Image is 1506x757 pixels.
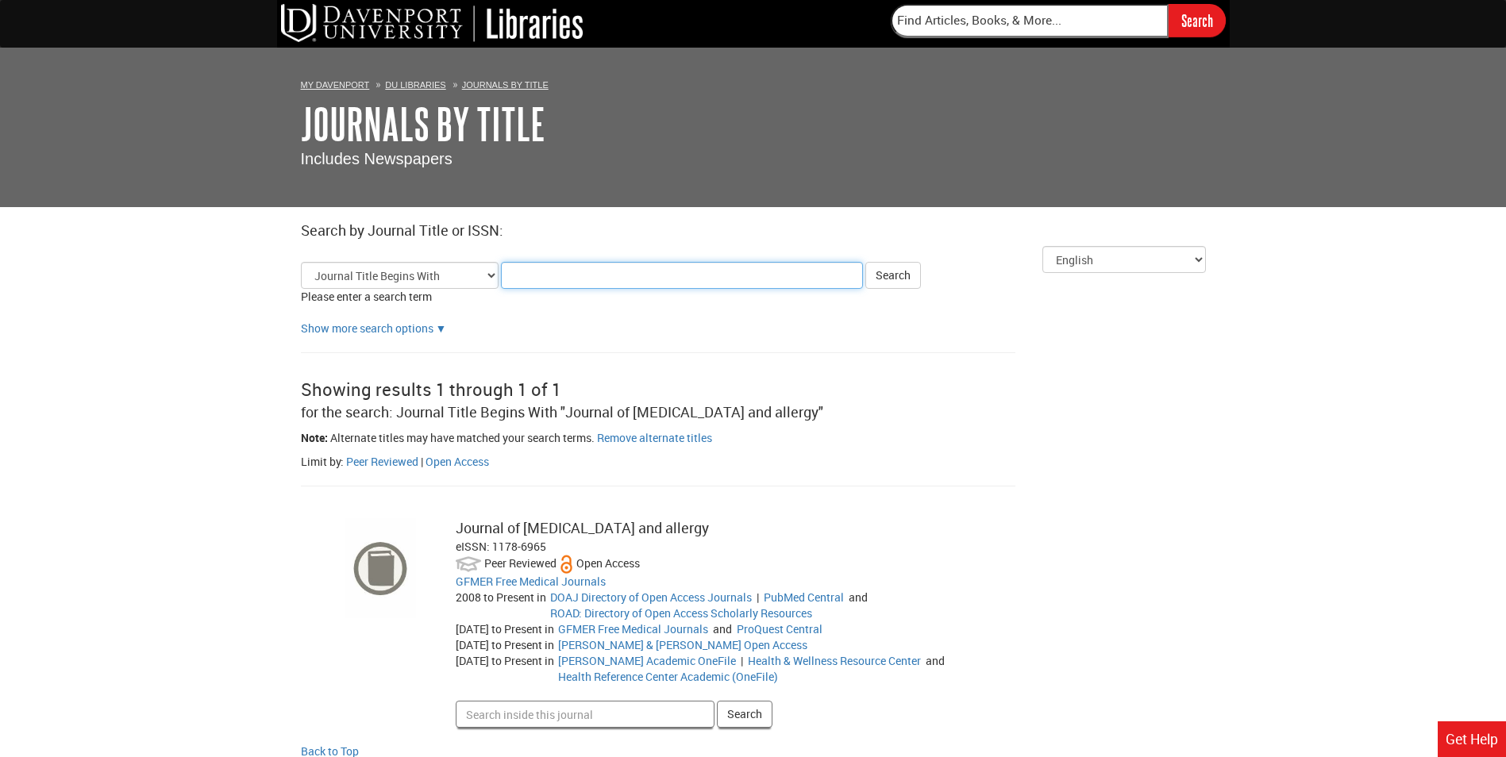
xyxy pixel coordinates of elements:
[558,621,708,636] a: Go to GFMER Free Medical Journals
[301,378,561,401] span: Showing results 1 through 1 of 1
[550,590,752,605] a: Go to DOAJ Directory of Open Access Journals
[436,321,447,336] a: Show more search options
[456,653,558,685] div: [DATE]
[483,590,534,605] span: to Present
[301,454,344,469] span: Limit by:
[748,653,921,668] a: Go to Health & Wellness Resource Center
[891,4,1169,37] input: Find Articles, Books, & More...
[1438,721,1506,757] a: Get Help
[456,574,606,589] a: Go to GFMER Free Medical Journals
[426,454,489,469] a: Filter by peer open access
[865,262,921,289] button: Search
[558,653,736,668] a: Go to Gale Academic OneFile
[491,621,542,636] span: to Present
[456,701,714,728] input: Search inside this journal
[923,653,947,668] span: and
[738,653,745,668] span: |
[456,555,482,574] img: Peer Reviewed:
[421,454,423,469] span: |
[301,76,1206,92] ol: Breadcrumbs
[456,637,558,653] div: [DATE]
[545,653,554,668] span: in
[737,621,822,636] a: Go to ProQuest Central
[1169,4,1226,37] input: Search
[456,590,550,621] div: 2008
[301,223,1206,239] h2: Search by Journal Title or ISSN:
[301,289,432,304] span: Please enter a search term
[301,321,433,336] a: Show more search options
[345,518,416,618] img: cover image for: Journal of asthma and allergy
[281,4,583,42] img: DU Libraries
[456,518,974,539] div: Journal of [MEDICAL_DATA] and allergy
[491,637,542,652] span: to Present
[330,430,595,445] span: Alternate titles may have matched your search terms.
[301,430,328,445] span: Note:
[346,454,418,469] a: Filter by peer reviewed
[576,555,640,571] span: Open Access
[537,590,546,605] span: in
[558,637,807,652] a: Go to Taylor & Francis Open Access
[301,80,370,90] a: My Davenport
[545,637,554,652] span: in
[545,621,554,636] span: in
[764,590,844,605] a: Go to PubMed Central
[754,590,761,605] span: |
[550,605,812,621] a: Go to ROAD: Directory of Open Access Scholarly Resources
[491,653,542,668] span: to Present
[846,590,870,605] span: and
[558,669,778,684] a: Go to Health Reference Center Academic (OneFile)
[301,402,823,421] span: for the search: Journal Title Begins With "Journal of [MEDICAL_DATA] and allergy"
[711,621,734,636] span: and
[462,80,549,90] a: Journals By Title
[559,555,574,574] img: Open Access:
[717,701,772,728] button: Search
[301,99,545,148] a: Journals By Title
[484,555,557,571] span: Peer Reviewed
[385,80,445,90] a: DU Libraries
[456,621,558,637] div: [DATE]
[301,148,1206,171] p: Includes Newspapers
[597,430,712,445] a: Remove alternate titles
[456,539,974,555] div: eISSN: 1178-6965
